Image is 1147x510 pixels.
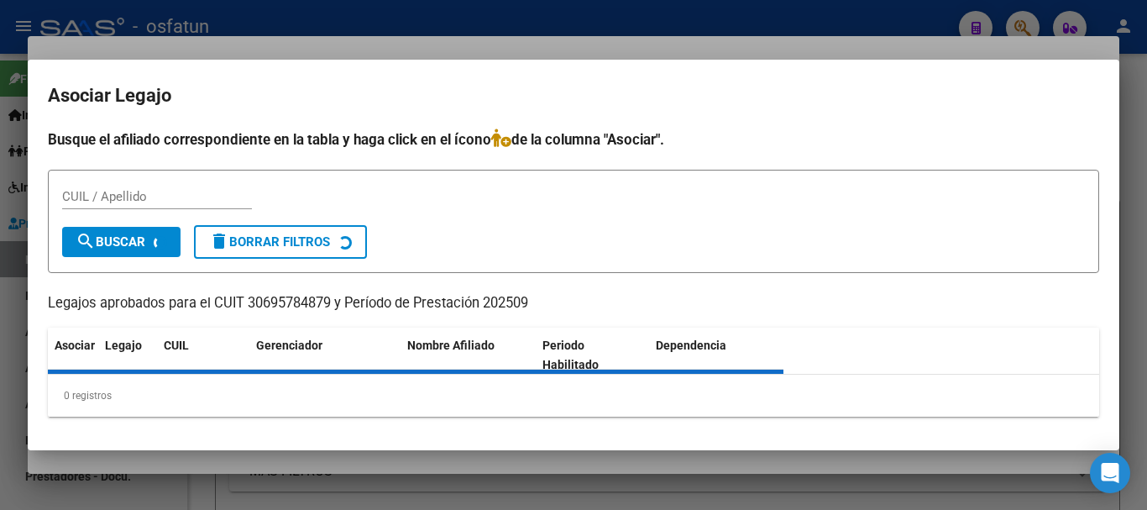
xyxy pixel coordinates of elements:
[256,339,322,352] span: Gerenciador
[164,339,189,352] span: CUIL
[1090,453,1130,493] div: Open Intercom Messenger
[649,328,784,383] datatable-header-cell: Dependencia
[98,328,157,383] datatable-header-cell: Legajo
[48,293,1099,314] p: Legajos aprobados para el CUIT 30695784879 y Período de Prestación 202509
[76,234,145,250] span: Buscar
[48,375,1099,417] div: 0 registros
[105,339,142,352] span: Legajo
[407,339,495,352] span: Nombre Afiliado
[157,328,249,383] datatable-header-cell: CUIL
[194,225,367,259] button: Borrar Filtros
[536,328,649,383] datatable-header-cell: Periodo Habilitado
[48,328,98,383] datatable-header-cell: Asociar
[542,339,599,371] span: Periodo Habilitado
[209,231,229,251] mat-icon: delete
[76,231,96,251] mat-icon: search
[48,129,1099,150] h4: Busque el afiliado correspondiente en la tabla y haga click en el ícono de la columna "Asociar".
[249,328,401,383] datatable-header-cell: Gerenciador
[656,339,726,352] span: Dependencia
[48,80,1099,112] h2: Asociar Legajo
[55,339,95,352] span: Asociar
[401,328,536,383] datatable-header-cell: Nombre Afiliado
[62,227,181,257] button: Buscar
[209,234,330,250] span: Borrar Filtros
